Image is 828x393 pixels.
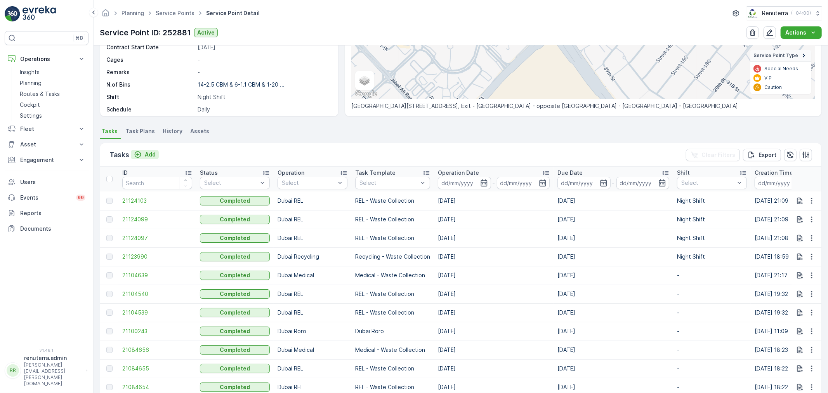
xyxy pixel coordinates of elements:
td: Dubai REL [274,229,351,247]
span: 21124103 [122,197,192,205]
td: - [673,359,751,378]
p: Shift [677,169,690,177]
p: Fleet [20,125,73,133]
button: Operations [5,51,89,67]
div: Toggle Row Selected [106,235,113,241]
p: [DATE] [198,43,330,51]
input: dd/mm/yyyy [755,177,808,189]
p: Contract Start Date [106,43,194,51]
a: Reports [5,205,89,221]
td: Recycling - Waste Collection [351,247,434,266]
td: [DATE] [554,341,673,359]
a: 21123990 [122,253,192,261]
div: Toggle Row Selected [106,291,113,297]
p: Routes & Tasks [20,90,60,98]
p: Completed [220,271,250,279]
p: - [198,56,330,64]
p: Schedule [106,106,194,113]
td: [DATE] [434,266,554,285]
button: Completed [200,252,270,261]
td: Night Shift [673,210,751,229]
td: [DATE] [554,359,673,378]
p: Status [200,169,218,177]
td: REL - Waste Collection [351,229,434,247]
p: - [612,178,615,188]
td: Night Shift [673,247,751,266]
p: Clear Filters [701,151,735,159]
span: 21124099 [122,216,192,223]
p: Service Point ID: 252881 [100,27,191,38]
span: 21084656 [122,346,192,354]
td: [DATE] [434,341,554,359]
div: Toggle Row Selected [106,310,113,316]
p: Cockpit [20,101,40,109]
img: Screenshot_2024-07-26_at_13.33.01.png [747,9,759,17]
p: Users [20,178,85,186]
p: Task Template [355,169,396,177]
td: [DATE] [554,322,673,341]
td: Dubai Roro [351,322,434,341]
td: Dubai REL [274,191,351,210]
p: Insights [20,68,40,76]
td: [DATE] [434,210,554,229]
td: Medical - Waste Collection [351,266,434,285]
button: Completed [200,308,270,317]
td: Dubai Medical [274,266,351,285]
span: History [163,127,182,135]
p: Completed [220,309,250,316]
p: Add [145,151,156,158]
p: Documents [20,225,85,233]
button: Completed [200,364,270,373]
span: Task Plans [125,127,155,135]
p: Completed [220,290,250,298]
p: Select [204,179,258,187]
p: Planning [20,79,42,87]
td: [DATE] [434,247,554,266]
p: - [198,68,330,76]
span: Tasks [101,127,118,135]
td: Night Shift [673,191,751,210]
p: Export [759,151,776,159]
p: ⌘B [75,35,83,41]
p: [GEOGRAPHIC_DATA][STREET_ADDRESS], Exit - [GEOGRAPHIC_DATA] - opposite [GEOGRAPHIC_DATA] - [GEOGR... [351,102,815,110]
p: Completed [220,197,250,205]
p: Completed [220,346,250,354]
p: Completed [220,327,250,335]
div: Toggle Row Selected [106,198,113,204]
p: Tasks [109,150,129,160]
p: Reports [20,209,85,217]
span: Service Point Detail [205,9,261,17]
a: Planning [17,78,89,89]
td: [DATE] [434,303,554,322]
div: Toggle Row Selected [106,254,113,260]
input: dd/mm/yyyy [438,177,491,189]
td: Dubai Roro [274,322,351,341]
td: [DATE] [554,266,673,285]
button: Active [194,28,218,37]
button: Export [743,149,781,161]
p: Completed [220,216,250,223]
summary: Service Point Type [750,50,811,62]
a: 21084654 [122,383,192,391]
button: Clear Filters [686,149,740,161]
p: Remarks [106,68,194,76]
div: Toggle Row Selected [106,384,113,390]
button: Fleet [5,121,89,137]
td: [DATE] [554,247,673,266]
p: [PERSON_NAME][EMAIL_ADDRESS][PERSON_NAME][DOMAIN_NAME] [24,362,82,387]
p: Operations [20,55,73,63]
span: 21104539 [122,309,192,316]
td: [DATE] [554,229,673,247]
a: 21104639 [122,271,192,279]
span: 21084655 [122,365,192,372]
td: - [673,266,751,285]
td: Medical - Waste Collection [351,341,434,359]
td: Dubai REL [274,210,351,229]
p: Cages [106,56,194,64]
span: Assets [190,127,209,135]
p: ( +04:00 ) [791,10,811,16]
td: Night Shift [673,229,751,247]
p: Select [359,179,418,187]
